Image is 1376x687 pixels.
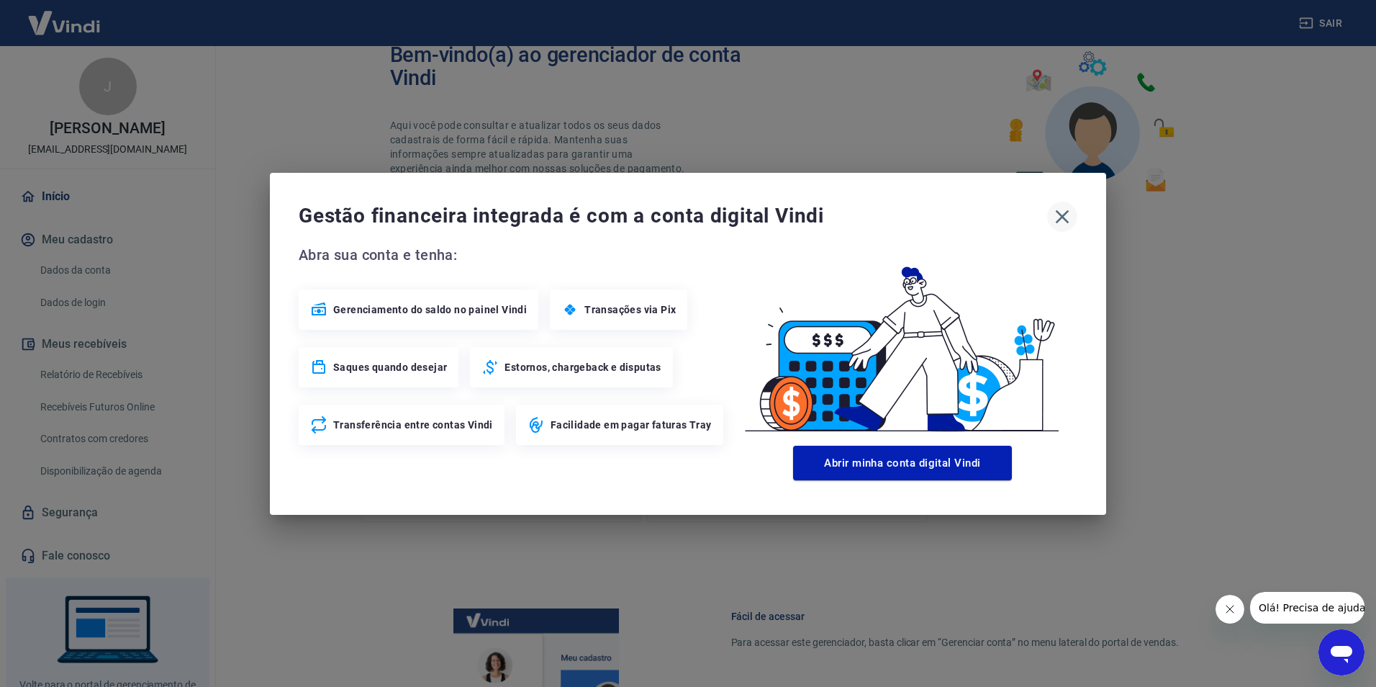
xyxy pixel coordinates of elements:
img: Good Billing [728,243,1077,440]
button: Abrir minha conta digital Vindi [793,446,1012,480]
iframe: Fechar mensagem [1216,595,1244,624]
span: Facilidade em pagar faturas Tray [551,418,712,432]
span: Saques quando desejar [333,360,447,374]
span: Abra sua conta e tenha: [299,243,728,266]
span: Transações via Pix [584,302,676,317]
span: Gerenciamento do saldo no painel Vindi [333,302,527,317]
iframe: Mensagem da empresa [1250,592,1364,624]
span: Gestão financeira integrada é com a conta digital Vindi [299,202,1047,230]
span: Transferência entre contas Vindi [333,418,493,432]
iframe: Botão para abrir a janela de mensagens [1318,629,1364,675]
span: Olá! Precisa de ajuda? [9,10,121,22]
span: Estornos, chargeback e disputas [504,360,661,374]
